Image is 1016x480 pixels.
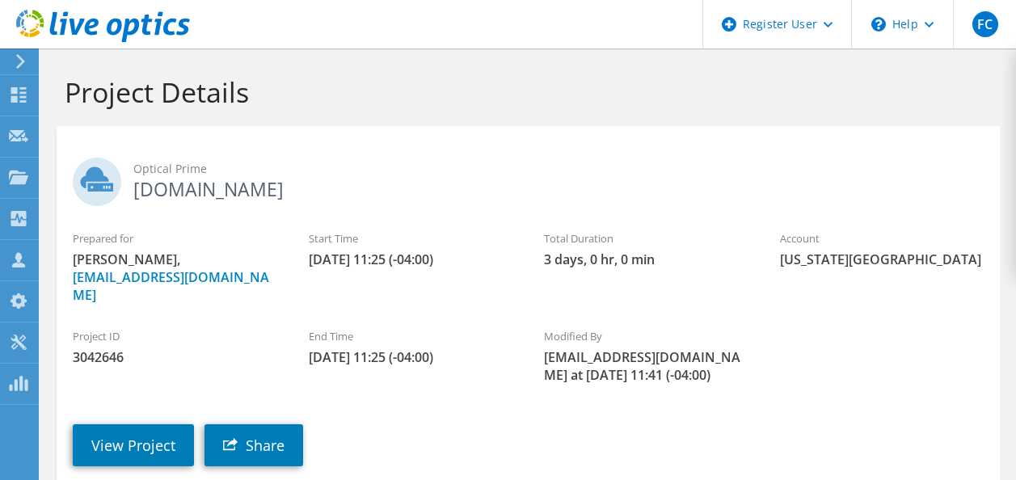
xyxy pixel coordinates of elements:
span: [DATE] 11:25 (-04:00) [309,348,512,366]
h2: [DOMAIN_NAME] [73,158,984,198]
label: Modified By [544,328,748,344]
a: View Project [73,424,194,466]
span: Optical Prime [133,160,984,178]
label: Total Duration [544,230,748,246]
span: [US_STATE][GEOGRAPHIC_DATA] [780,251,984,268]
span: 3 days, 0 hr, 0 min [544,251,748,268]
a: [EMAIL_ADDRESS][DOMAIN_NAME] [73,268,269,304]
h1: Project Details [65,75,984,109]
span: [DATE] 11:25 (-04:00) [309,251,512,268]
label: Start Time [309,230,512,246]
span: [PERSON_NAME], [73,251,276,304]
span: 3042646 [73,348,276,366]
span: [EMAIL_ADDRESS][DOMAIN_NAME] at [DATE] 11:41 (-04:00) [544,348,748,384]
label: Account [780,230,984,246]
label: Project ID [73,328,276,344]
label: End Time [309,328,512,344]
label: Prepared for [73,230,276,246]
span: FC [972,11,998,37]
a: Share [204,424,303,466]
svg: \n [871,17,886,32]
